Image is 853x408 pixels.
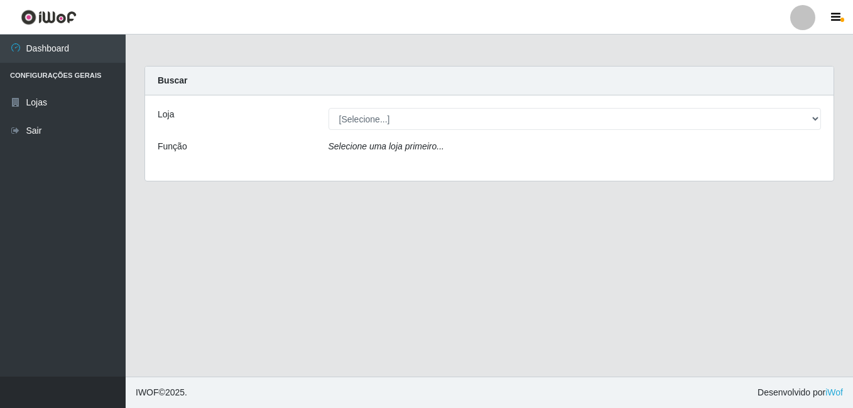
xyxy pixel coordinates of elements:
[136,387,159,397] span: IWOF
[158,140,187,153] label: Função
[329,141,444,151] i: Selecione uma loja primeiro...
[158,75,187,85] strong: Buscar
[158,108,174,121] label: Loja
[21,9,77,25] img: CoreUI Logo
[825,387,843,397] a: iWof
[136,386,187,399] span: © 2025 .
[758,386,843,399] span: Desenvolvido por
